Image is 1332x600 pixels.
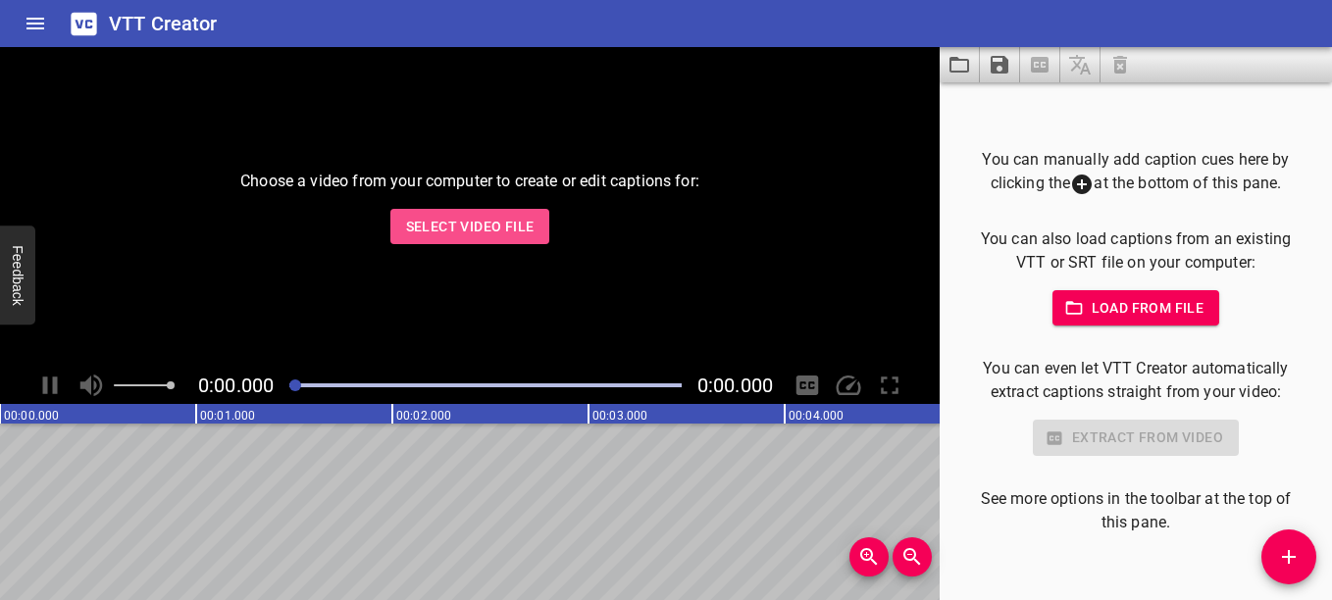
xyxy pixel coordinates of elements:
[1060,47,1101,82] span: Add some captions below, then you can translate them.
[390,209,550,245] button: Select Video File
[830,367,867,404] div: Playback Speed
[971,357,1301,404] p: You can even let VTT Creator automatically extract captions straight from your video:
[1052,290,1220,326] button: Load from file
[940,47,980,82] button: Load captions from file
[980,47,1020,82] button: Save captions to file
[198,374,274,397] span: Current Time
[971,227,1301,275] p: You can also load captions from an existing VTT or SRT file on your computer:
[4,409,59,423] text: 00:00.000
[289,383,682,387] div: Play progress
[849,537,889,576] button: Zoom In
[971,420,1301,456] div: Select a video in the pane to the left to use this feature
[200,409,255,423] text: 00:01.000
[971,148,1301,196] p: You can manually add caption cues here by clicking the at the bottom of this pane.
[1261,529,1316,584] button: Add Cue
[871,367,908,404] div: Toggle Full Screen
[1068,296,1204,321] span: Load from file
[1020,47,1060,82] span: Select a video in the pane to the left, then you can automatically extract captions.
[406,215,535,239] span: Select Video File
[240,170,699,193] p: Choose a video from your computer to create or edit captions for:
[948,53,971,76] svg: Load captions from file
[988,53,1011,76] svg: Save captions to file
[592,409,647,423] text: 00:03.000
[697,374,773,397] span: 0:00.000
[789,367,826,404] div: Hide/Show Captions
[109,8,218,39] h6: VTT Creator
[893,537,932,576] button: Zoom Out
[789,409,844,423] text: 00:04.000
[396,409,451,423] text: 00:02.000
[971,487,1301,534] p: See more options in the toolbar at the top of this pane.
